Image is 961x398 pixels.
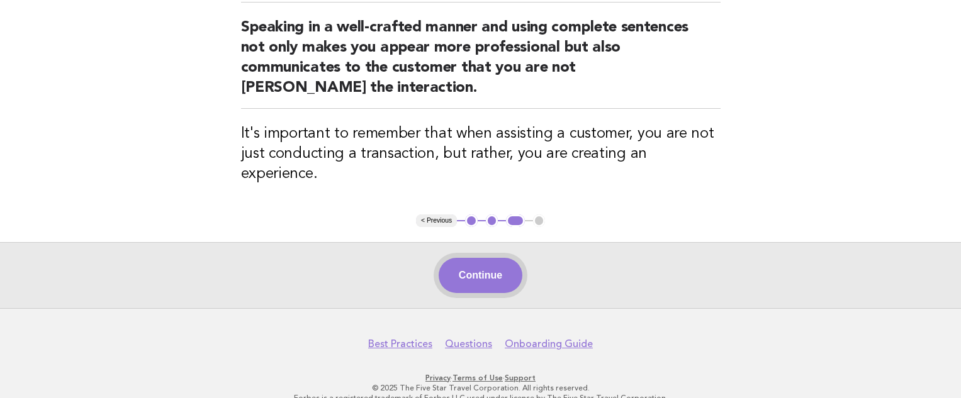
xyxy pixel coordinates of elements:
a: Questions [445,338,492,350]
a: Onboarding Guide [505,338,593,350]
button: 1 [465,214,478,227]
a: Support [505,373,536,382]
button: Continue [439,258,522,293]
a: Privacy [425,373,451,382]
button: < Previous [416,214,457,227]
button: 2 [486,214,498,227]
h2: Speaking in a well-crafted manner and using complete sentences not only makes you appear more pro... [241,18,721,109]
h3: It's important to remember that when assisting a customer, you are not just conducting a transact... [241,124,721,184]
a: Best Practices [368,338,432,350]
button: 3 [506,214,524,227]
p: · · [96,373,866,383]
a: Terms of Use [452,373,503,382]
p: © 2025 The Five Star Travel Corporation. All rights reserved. [96,383,866,393]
